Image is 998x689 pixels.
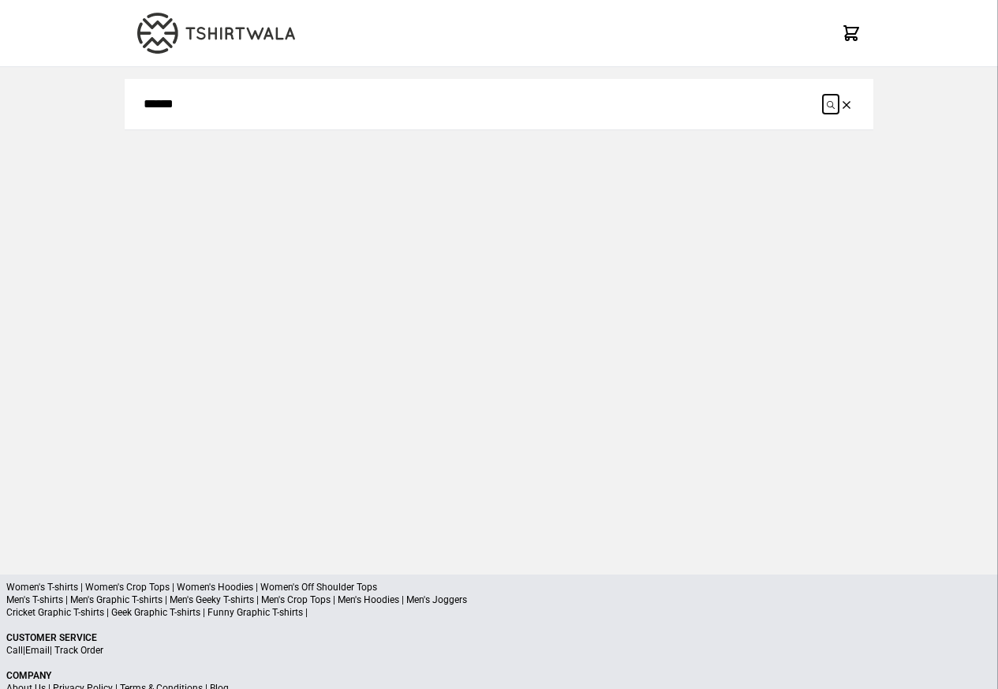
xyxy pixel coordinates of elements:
[54,645,103,656] a: Track Order
[823,95,839,114] button: Submit your search query.
[6,669,992,682] p: Company
[25,645,50,656] a: Email
[6,644,992,657] p: | |
[6,645,23,656] a: Call
[839,95,854,114] button: Clear the search query.
[6,581,992,594] p: Women's T-shirts | Women's Crop Tops | Women's Hoodies | Women's Off Shoulder Tops
[6,631,992,644] p: Customer Service
[137,13,295,54] img: TW-LOGO-400-104.png
[6,594,992,606] p: Men's T-shirts | Men's Graphic T-shirts | Men's Geeky T-shirts | Men's Crop Tops | Men's Hoodies ...
[6,606,992,619] p: Cricket Graphic T-shirts | Geek Graphic T-shirts | Funny Graphic T-shirts |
